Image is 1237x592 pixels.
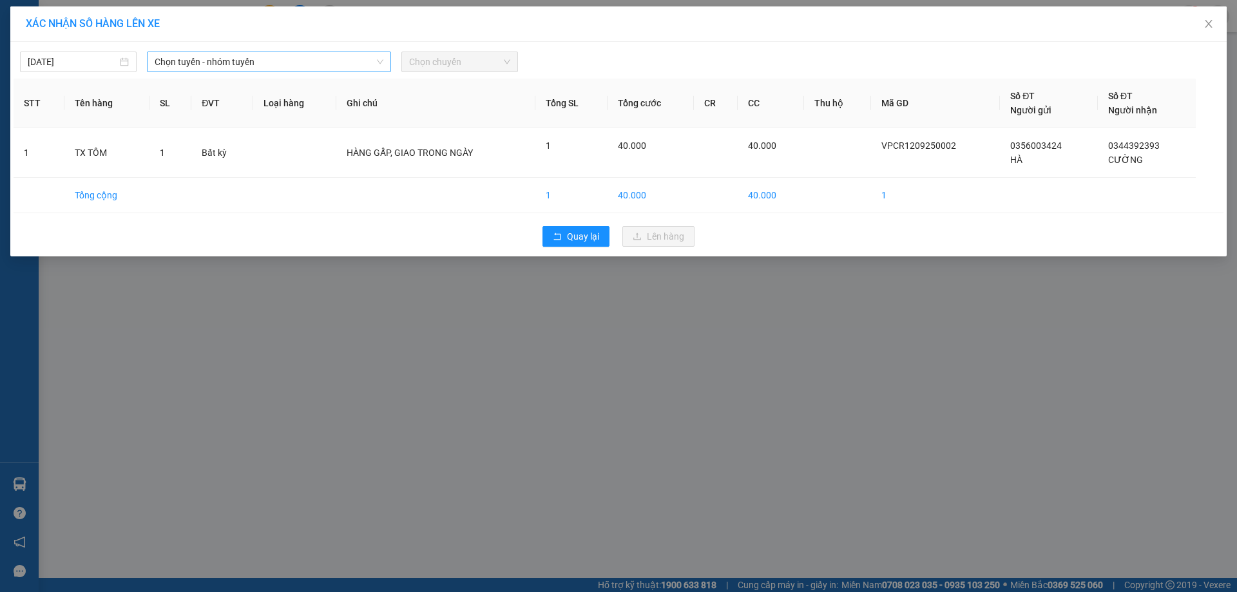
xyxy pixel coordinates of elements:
span: 0356003424 [1010,140,1062,151]
td: Bất kỳ [191,128,253,178]
b: BIÊN NHẬN GỬI HÀNG [83,19,124,102]
span: rollback [553,232,562,242]
th: STT [14,79,64,128]
li: (c) 2017 [108,61,177,77]
td: TX TÔM [64,128,150,178]
span: Người nhận [1108,105,1157,115]
span: 40.000 [748,140,776,151]
button: Close [1191,6,1227,43]
span: HÀNG GẤP, GIAO TRONG NGÀY [347,148,473,158]
td: 1 [14,128,64,178]
td: Tổng cộng [64,178,150,213]
img: logo.jpg [140,16,171,47]
span: Quay lại [567,229,599,243]
span: CƯỜNG [1108,155,1143,165]
span: 1 [546,140,551,151]
span: XÁC NHẬN SỐ HÀNG LÊN XE [26,17,160,30]
span: HÀ [1010,155,1022,165]
span: 0344392393 [1108,140,1160,151]
td: 1 [871,178,1000,213]
b: [DOMAIN_NAME] [108,49,177,59]
th: Thu hộ [804,79,871,128]
button: rollbackQuay lại [542,226,609,247]
span: Chọn tuyến - nhóm tuyến [155,52,383,72]
th: Tổng SL [535,79,608,128]
th: Tổng cước [608,79,694,128]
span: Số ĐT [1108,91,1133,101]
span: down [376,58,384,66]
th: CC [738,79,804,128]
th: CR [694,79,738,128]
th: ĐVT [191,79,253,128]
th: Loại hàng [253,79,336,128]
span: Chọn chuyến [409,52,510,72]
span: Người gửi [1010,105,1051,115]
th: Tên hàng [64,79,150,128]
th: SL [149,79,191,128]
input: 12/09/2025 [28,55,117,69]
th: Ghi chú [336,79,535,128]
span: 40.000 [618,140,646,151]
img: logo.jpg [16,16,81,81]
span: 1 [160,148,165,158]
th: Mã GD [871,79,1000,128]
span: VPCR1209250002 [881,140,956,151]
td: 40.000 [738,178,804,213]
span: Số ĐT [1010,91,1035,101]
button: uploadLên hàng [622,226,695,247]
b: [PERSON_NAME] [16,83,73,144]
td: 40.000 [608,178,694,213]
td: 1 [535,178,608,213]
span: close [1203,19,1214,29]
